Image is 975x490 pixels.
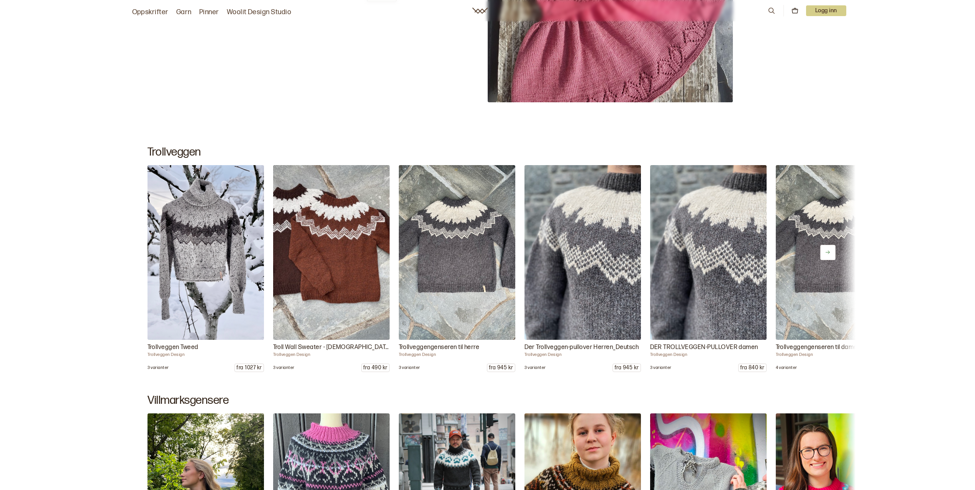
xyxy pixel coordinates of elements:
[273,165,390,340] img: Trollveggen Design Troll Wall Sweater The Troll Wall sweater is a tribute to Norwegian nature and...
[176,7,192,18] a: Garn
[227,7,292,18] a: Woolit Design Studio
[132,7,169,18] a: Oppskrifter
[524,352,641,357] p: Trollveggen Design
[776,352,892,357] p: Trollveggen Design
[147,352,264,357] p: Trollveggen Design
[776,343,892,352] p: Trollveggengenseren til dame - [GEOGRAPHIC_DATA]
[524,165,641,340] img: Trollveggen Design Trollveggen Design Der Trollveggen-Pullover ist eine Hommage an die norwegisch...
[399,343,515,352] p: Trollveggengenseren til herre
[650,343,767,352] p: DER TROLLVEGGEN-PULLOVER damen
[524,165,641,372] a: Trollveggen Design Trollveggen Design Der Trollveggen-Pullover ist eine Hommage an die norwegisch...
[399,165,515,340] img: Trollveggen Design Trollveggengenseren til herre Denne Trollveggengenseren er ein lettstrikka gen...
[147,343,264,352] p: Trollveggen Tweed
[273,352,390,357] p: Trollveggen Design
[806,5,846,16] p: Logg inn
[524,365,546,370] p: 3 varianter
[650,165,767,372] a: Trollveggen Design Der Trollveggen-pullover damen Der Trollveggen-Pullover ist eine Hommage an di...
[147,365,169,370] p: 3 varianter
[199,7,219,18] a: Pinner
[776,365,797,370] p: 4 varianter
[235,364,263,372] p: fra 1027 kr
[650,352,767,357] p: Trollveggen Design
[147,165,264,340] img: Trollveggen Design Trollveggen Tweed Denne Trollveggengenseren er ein romsleg men kort genser som...
[524,343,641,352] p: Der Trollveggen-pullover Herren_Deutsch
[362,364,389,372] p: fra 490 kr
[487,364,515,372] p: fra 945 kr
[739,364,766,372] p: fra 840 kr
[399,352,515,357] p: Trollveggen Design
[273,343,390,352] p: Troll Wall Sweater - [DEMOGRAPHIC_DATA]
[273,165,390,372] a: Trollveggen Design Troll Wall Sweater The Troll Wall sweater is a tribute to Norwegian nature and...
[776,165,892,372] a: Trollveggen Design Trollveggengenseren til dame Denne Trollveggengenseren er ein lettstrikka dame...
[650,365,672,370] p: 3 varianter
[399,365,420,370] p: 3 varianter
[650,165,767,340] img: Trollveggen Design Der Trollveggen-pullover damen Der Trollveggen-Pullover ist eine Hommage an di...
[399,165,515,372] a: Trollveggen Design Trollveggengenseren til herre Denne Trollveggengenseren er ein lettstrikka gen...
[147,393,828,407] h2: Villmarksgensere
[273,365,295,370] p: 3 varianter
[613,364,641,372] p: fra 945 kr
[472,8,488,14] a: Woolit
[147,165,264,372] a: Trollveggen Design Trollveggen Tweed Denne Trollveggengenseren er ein romsleg men kort genser som...
[147,145,828,159] h2: Trollveggen
[806,5,846,16] button: User dropdown
[776,165,892,340] img: Trollveggen Design Trollveggengenseren til dame Denne Trollveggengenseren er ein lettstrikka dame...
